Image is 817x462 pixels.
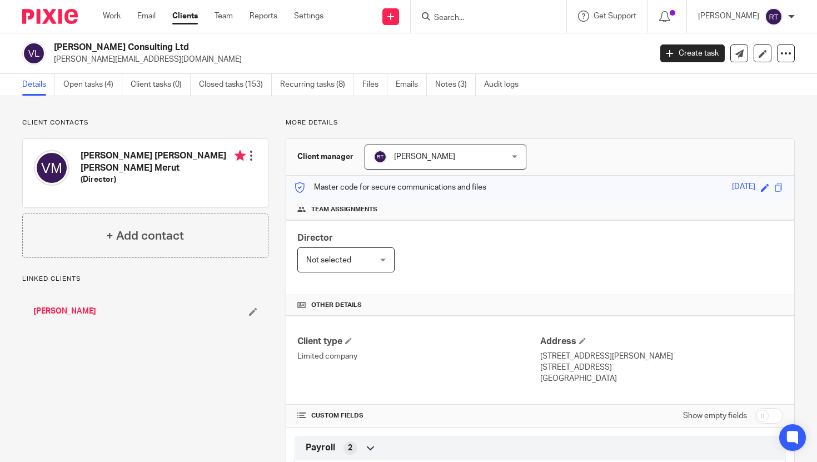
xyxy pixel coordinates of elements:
[311,205,377,214] span: Team assignments
[22,275,268,284] p: Linked clients
[297,336,540,347] h4: Client type
[54,54,644,65] p: [PERSON_NAME][EMAIL_ADDRESS][DOMAIN_NAME]
[297,411,540,420] h4: CUSTOM FIELDS
[698,11,759,22] p: [PERSON_NAME]
[683,410,747,421] label: Show empty fields
[594,12,636,20] span: Get Support
[306,256,351,264] span: Not selected
[22,9,78,24] img: Pixie
[732,181,755,194] div: [DATE]
[306,442,335,454] span: Payroll
[394,153,455,161] span: [PERSON_NAME]
[34,150,69,186] img: svg%3E
[22,118,268,127] p: Client contacts
[297,151,353,162] h3: Client manager
[433,13,533,23] input: Search
[280,74,354,96] a: Recurring tasks (8)
[33,306,96,317] a: [PERSON_NAME]
[540,373,783,384] p: [GEOGRAPHIC_DATA]
[765,8,783,26] img: svg%3E
[435,74,476,96] a: Notes (3)
[22,42,46,65] img: svg%3E
[396,74,427,96] a: Emails
[137,11,156,22] a: Email
[81,174,246,185] h5: (Director)
[215,11,233,22] a: Team
[294,11,323,22] a: Settings
[660,44,725,62] a: Create task
[297,234,333,242] span: Director
[348,443,352,454] span: 2
[297,351,540,362] p: Limited company
[484,74,527,96] a: Audit logs
[103,11,121,22] a: Work
[311,301,362,310] span: Other details
[235,150,246,161] i: Primary
[199,74,272,96] a: Closed tasks (153)
[63,74,122,96] a: Open tasks (4)
[172,11,198,22] a: Clients
[540,351,783,362] p: [STREET_ADDRESS][PERSON_NAME]
[295,182,486,193] p: Master code for secure communications and files
[540,362,783,373] p: [STREET_ADDRESS]
[22,74,55,96] a: Details
[540,336,783,347] h4: Address
[362,74,387,96] a: Files
[81,150,246,174] h4: [PERSON_NAME] [PERSON_NAME] [PERSON_NAME] Merut
[373,150,387,163] img: svg%3E
[286,118,795,127] p: More details
[250,11,277,22] a: Reports
[131,74,191,96] a: Client tasks (0)
[106,227,184,245] h4: + Add contact
[54,42,526,53] h2: [PERSON_NAME] Consulting Ltd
